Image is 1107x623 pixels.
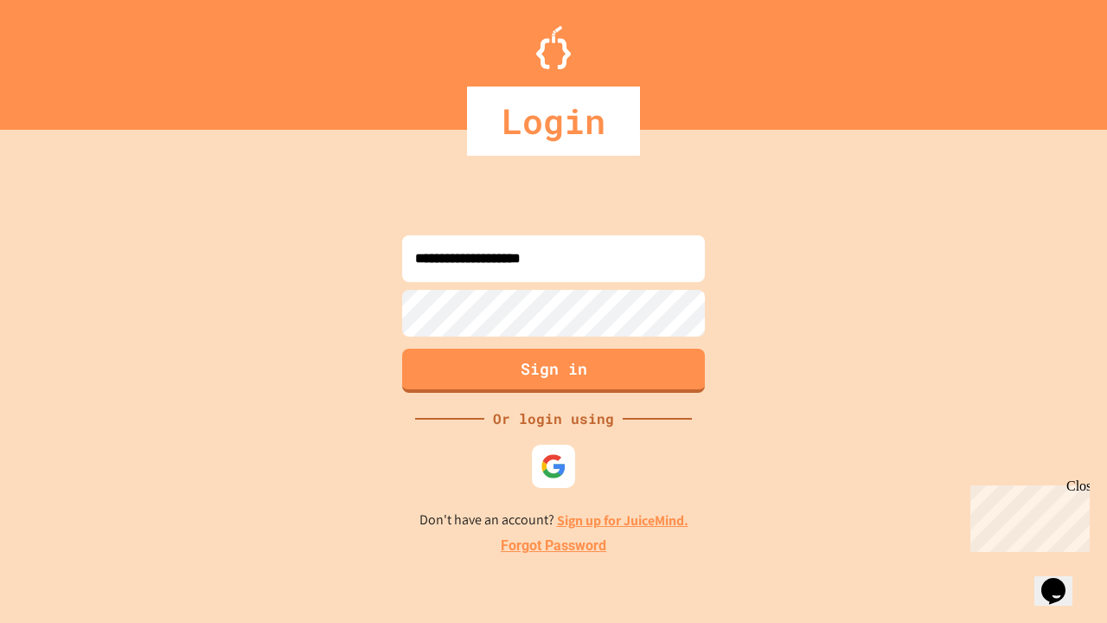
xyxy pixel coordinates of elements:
p: Don't have an account? [419,510,688,531]
div: Login [467,87,640,156]
img: Logo.svg [536,26,571,69]
img: google-icon.svg [541,453,566,479]
div: Chat with us now!Close [7,7,119,110]
div: Or login using [484,408,623,429]
iframe: chat widget [1034,554,1090,606]
a: Sign up for JuiceMind. [557,511,688,530]
iframe: chat widget [963,478,1090,552]
button: Sign in [402,349,705,393]
a: Forgot Password [501,536,606,556]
